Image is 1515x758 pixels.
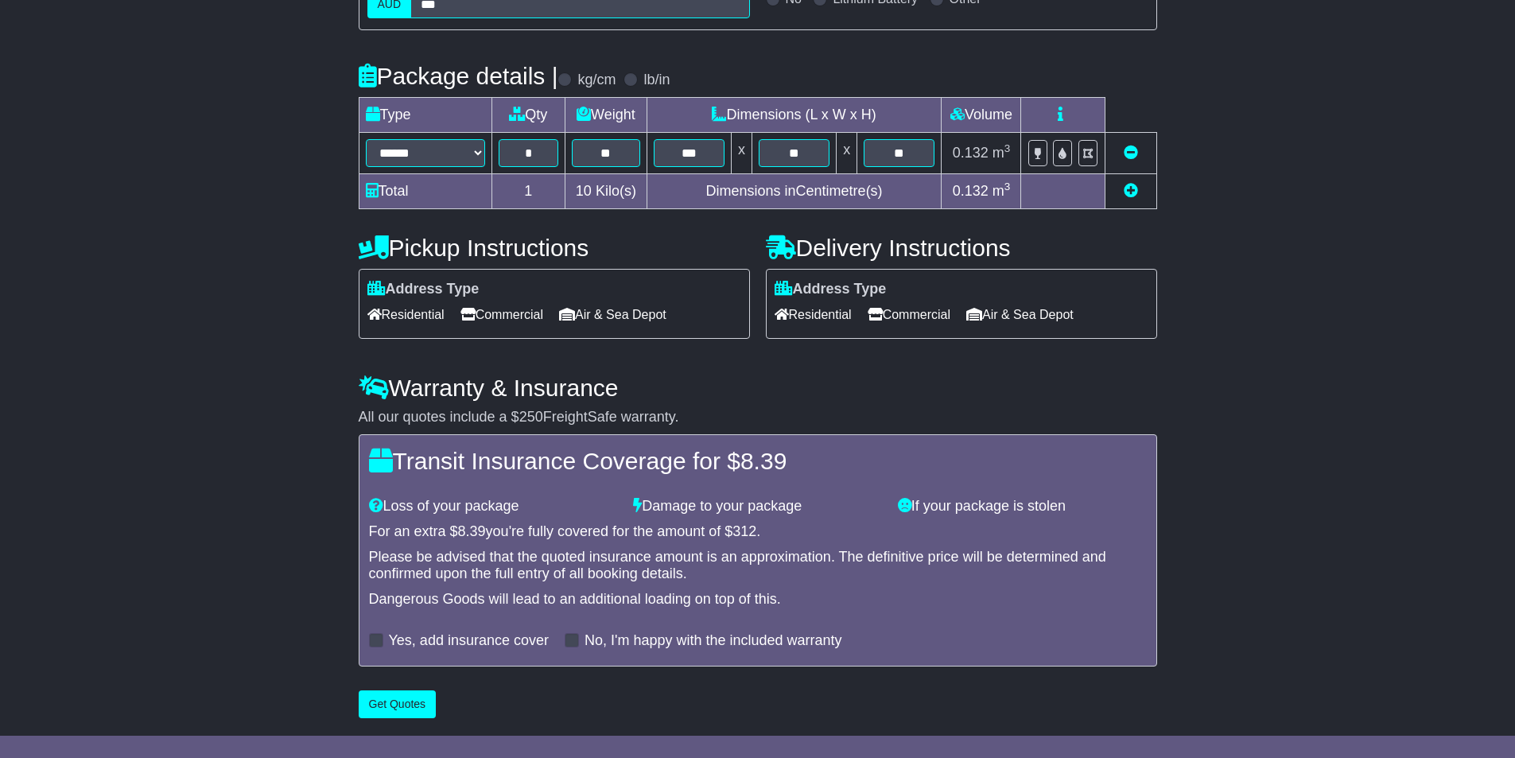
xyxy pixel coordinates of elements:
[359,98,491,133] td: Type
[359,409,1157,426] div: All our quotes include a $ FreightSafe warranty.
[577,72,616,89] label: kg/cm
[369,523,1147,541] div: For an extra $ you're fully covered for the amount of $ .
[993,183,1011,199] span: m
[1124,183,1138,199] a: Add new item
[565,98,647,133] td: Weight
[1124,145,1138,161] a: Remove this item
[369,591,1147,608] div: Dangerous Goods will lead to an additional loading on top of this.
[993,145,1011,161] span: m
[585,632,842,650] label: No, I'm happy with the included warranty
[369,448,1147,474] h4: Transit Insurance Coverage for $
[775,302,852,327] span: Residential
[647,174,942,209] td: Dimensions in Centimetre(s)
[647,98,942,133] td: Dimensions (L x W x H)
[837,133,857,174] td: x
[565,174,647,209] td: Kilo(s)
[369,549,1147,583] div: Please be advised that the quoted insurance amount is an approximation. The definitive price will...
[1004,142,1011,154] sup: 3
[953,183,989,199] span: 0.132
[359,690,437,718] button: Get Quotes
[1004,181,1011,192] sup: 3
[942,98,1021,133] td: Volume
[367,302,445,327] span: Residential
[460,302,543,327] span: Commercial
[491,98,565,133] td: Qty
[491,174,565,209] td: 1
[576,183,592,199] span: 10
[775,281,887,298] label: Address Type
[519,409,543,425] span: 250
[361,498,626,515] div: Loss of your package
[766,235,1157,261] h4: Delivery Instructions
[643,72,670,89] label: lb/in
[732,523,756,539] span: 312
[740,448,787,474] span: 8.39
[359,235,750,261] h4: Pickup Instructions
[367,281,480,298] label: Address Type
[868,302,950,327] span: Commercial
[731,133,752,174] td: x
[625,498,890,515] div: Damage to your package
[953,145,989,161] span: 0.132
[559,302,666,327] span: Air & Sea Depot
[389,632,549,650] label: Yes, add insurance cover
[458,523,486,539] span: 8.39
[359,375,1157,401] h4: Warranty & Insurance
[890,498,1155,515] div: If your package is stolen
[359,63,558,89] h4: Package details |
[966,302,1074,327] span: Air & Sea Depot
[359,174,491,209] td: Total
